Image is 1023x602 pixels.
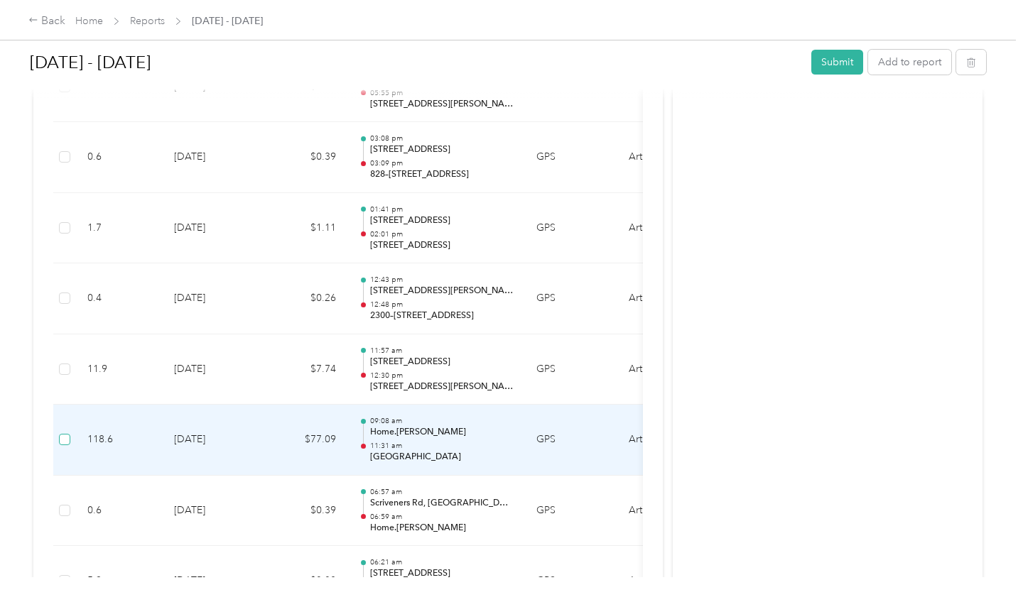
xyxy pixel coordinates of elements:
[525,193,617,264] td: GPS
[617,122,724,193] td: Arthrex Annapolis
[370,98,514,111] p: [STREET_ADDRESS][PERSON_NAME]
[370,441,514,451] p: 11:31 am
[370,229,514,239] p: 02:01 pm
[163,263,262,334] td: [DATE]
[370,239,514,252] p: [STREET_ADDRESS]
[370,497,514,510] p: Scriveners Rd, [GEOGRAPHIC_DATA], [GEOGRAPHIC_DATA]
[370,204,514,214] p: 01:41 pm
[30,45,801,80] h1: Aug 1 - 31, 2025
[370,300,514,310] p: 12:48 pm
[370,557,514,567] p: 06:21 am
[370,158,514,168] p: 03:09 pm
[811,50,863,75] button: Submit
[262,263,347,334] td: $0.26
[617,476,724,547] td: Arthrex Annapolis
[370,168,514,181] p: 828–[STREET_ADDRESS]
[525,263,617,334] td: GPS
[262,405,347,476] td: $77.09
[370,381,514,393] p: [STREET_ADDRESS][PERSON_NAME]
[617,334,724,405] td: Arthrex Annapolis
[163,476,262,547] td: [DATE]
[525,476,617,547] td: GPS
[370,133,514,143] p: 03:08 pm
[130,15,165,27] a: Reports
[943,522,1023,602] iframe: Everlance-gr Chat Button Frame
[370,522,514,535] p: Home.[PERSON_NAME]
[370,487,514,497] p: 06:57 am
[262,334,347,405] td: $7.74
[617,193,724,264] td: Arthrex Annapolis
[370,512,514,522] p: 06:59 am
[370,310,514,322] p: 2300–[STREET_ADDRESS]
[76,193,163,264] td: 1.7
[525,122,617,193] td: GPS
[75,15,103,27] a: Home
[163,334,262,405] td: [DATE]
[370,371,514,381] p: 12:30 pm
[262,476,347,547] td: $0.39
[370,356,514,368] p: [STREET_ADDRESS]
[163,122,262,193] td: [DATE]
[370,451,514,464] p: [GEOGRAPHIC_DATA]
[370,346,514,356] p: 11:57 am
[262,122,347,193] td: $0.39
[617,405,724,476] td: Arthrex Annapolis
[868,50,951,75] button: Add to report
[370,143,514,156] p: [STREET_ADDRESS]
[76,405,163,476] td: 118.6
[76,122,163,193] td: 0.6
[370,285,514,297] p: [STREET_ADDRESS][PERSON_NAME]
[525,334,617,405] td: GPS
[617,263,724,334] td: Arthrex Annapolis
[192,13,263,28] span: [DATE] - [DATE]
[76,334,163,405] td: 11.9
[370,416,514,426] p: 09:08 am
[370,426,514,439] p: Home.[PERSON_NAME]
[370,275,514,285] p: 12:43 pm
[370,567,514,580] p: [STREET_ADDRESS]
[76,476,163,547] td: 0.6
[28,13,65,30] div: Back
[370,214,514,227] p: [STREET_ADDRESS]
[76,263,163,334] td: 0.4
[525,405,617,476] td: GPS
[163,405,262,476] td: [DATE]
[163,193,262,264] td: [DATE]
[262,193,347,264] td: $1.11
